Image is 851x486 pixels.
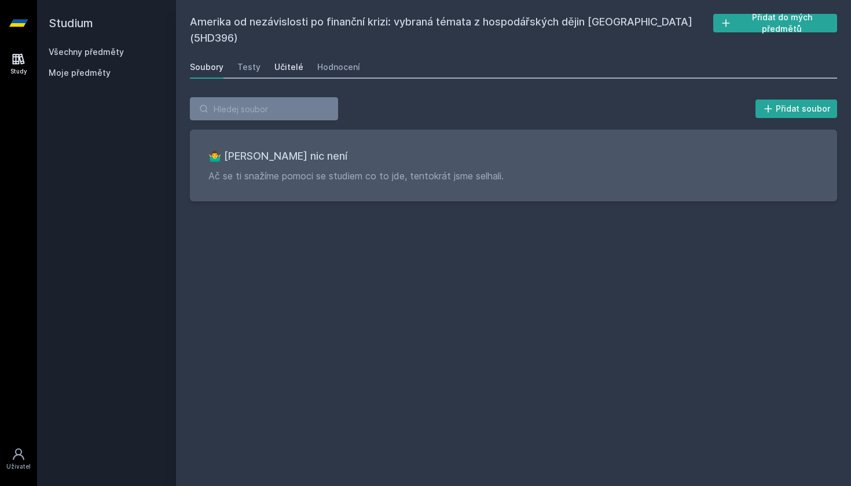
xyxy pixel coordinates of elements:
a: Soubory [190,56,223,79]
div: Hodnocení [317,61,360,73]
button: Přidat do mých předmětů [713,14,837,32]
button: Přidat soubor [755,100,838,118]
a: Testy [237,56,261,79]
span: Moje předměty [49,67,111,79]
h3: 🤷‍♂️ [PERSON_NAME] nic není [208,148,819,164]
div: Soubory [190,61,223,73]
a: Hodnocení [317,56,360,79]
p: Ač se ti snažíme pomoci se studiem co to jde, tentokrát jsme selhali. [208,169,819,183]
div: Testy [237,61,261,73]
a: Všechny předměty [49,47,124,57]
div: Učitelé [274,61,303,73]
a: Study [2,46,35,82]
h2: Amerika od nezávislosti po finanční krizi: vybraná témata z hospodářských dějin [GEOGRAPHIC_DATA]... [190,14,713,46]
div: Uživatel [6,462,31,471]
a: Uživatel [2,441,35,477]
input: Hledej soubor [190,97,338,120]
div: Study [10,67,27,76]
a: Učitelé [274,56,303,79]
